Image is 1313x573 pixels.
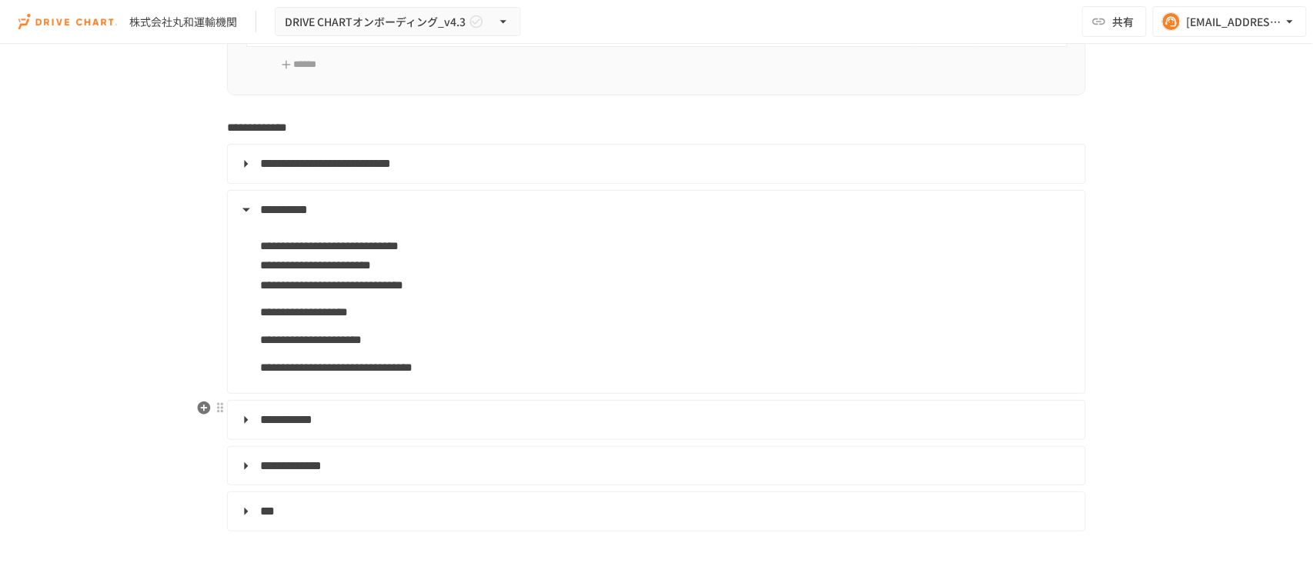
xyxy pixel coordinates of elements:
[1113,13,1134,30] span: 共有
[129,14,237,30] div: 株式会社丸和運輸機関
[275,7,521,37] button: DRIVE CHARTオンボーディング_v4.3
[1082,6,1147,37] button: 共有
[285,12,466,32] span: DRIVE CHARTオンボーディング_v4.3
[1187,12,1282,32] div: [EMAIL_ADDRESS][DOMAIN_NAME]
[1153,6,1307,37] button: [EMAIL_ADDRESS][DOMAIN_NAME]
[18,9,117,34] img: i9VDDS9JuLRLX3JIUyK59LcYp6Y9cayLPHs4hOxMB9W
